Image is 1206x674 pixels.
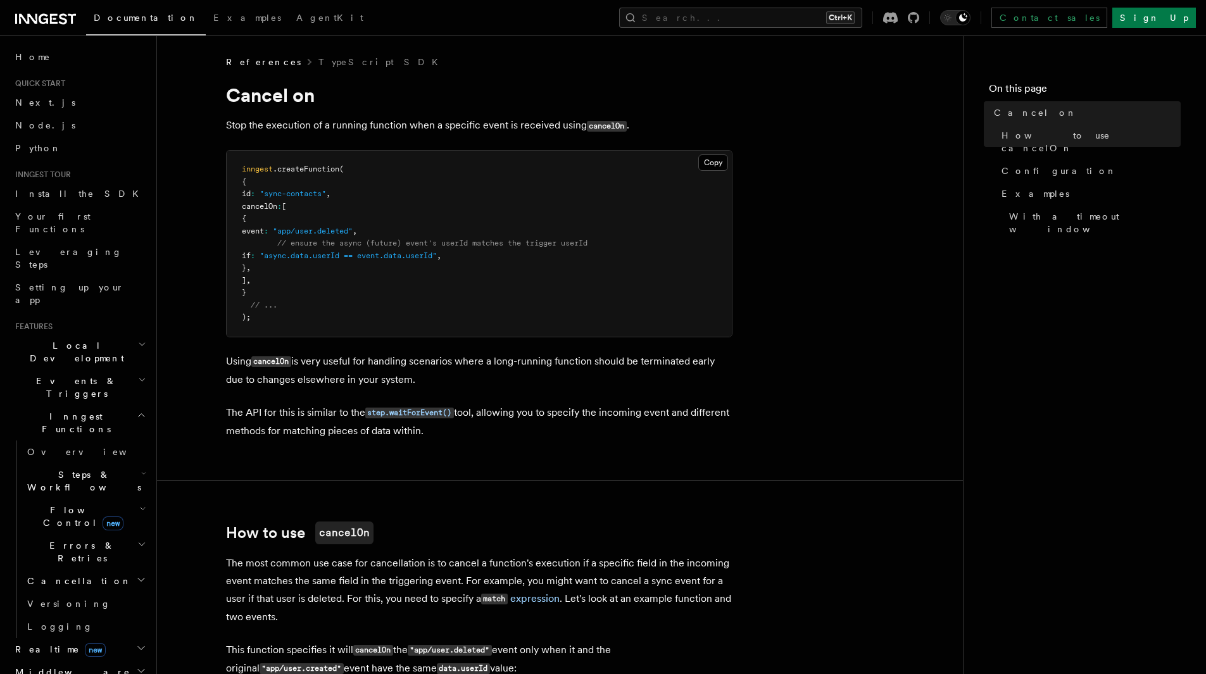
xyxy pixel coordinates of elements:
[27,599,111,609] span: Versioning
[277,239,587,247] span: // ensure the async (future) event's userId matches the trigger userId
[15,51,51,63] span: Home
[226,521,374,544] a: How to usecancelOn
[353,645,393,656] code: cancelOn
[86,4,206,35] a: Documentation
[481,594,508,604] code: match
[22,504,139,529] span: Flow Control
[289,4,371,34] a: AgentKit
[15,282,124,305] span: Setting up your app
[10,405,149,440] button: Inngest Functions
[510,592,560,604] a: expression
[10,334,149,370] button: Local Development
[213,13,281,23] span: Examples
[15,247,122,270] span: Leveraging Steps
[989,81,1181,101] h4: On this page
[1002,129,1181,154] span: How to use cancelOn
[22,575,132,587] span: Cancellation
[242,189,251,198] span: id
[94,13,198,23] span: Documentation
[264,227,268,235] span: :
[242,165,273,173] span: inngest
[10,170,71,180] span: Inngest tour
[85,643,106,657] span: new
[408,645,492,656] code: "app/user.deleted"
[339,165,344,173] span: (
[260,189,326,198] span: "sync-contacts"
[251,301,277,309] span: // ...
[242,202,277,211] span: cancelOn
[22,463,149,499] button: Steps & Workflows
[242,288,246,297] span: }
[1002,165,1117,177] span: Configuration
[242,214,246,223] span: {
[619,8,862,28] button: Search...Ctrl+K
[1112,8,1196,28] a: Sign Up
[996,182,1181,205] a: Examples
[365,406,454,418] a: step.waitForEvent()
[22,570,149,592] button: Cancellation
[10,638,149,661] button: Realtimenew
[940,10,970,25] button: Toggle dark mode
[365,408,454,418] code: step.waitForEvent()
[226,554,732,626] p: The most common use case for cancellation is to cancel a function's execution if a specific field...
[10,440,149,638] div: Inngest Functions
[22,534,149,570] button: Errors & Retries
[251,251,255,260] span: :
[103,516,123,530] span: new
[260,663,344,674] code: "app/user.created"
[277,202,282,211] span: :
[315,521,374,544] code: cancelOn
[996,124,1181,159] a: How to use cancelOn
[22,440,149,463] a: Overview
[246,276,251,285] span: ,
[27,621,93,632] span: Logging
[226,116,732,135] p: Stop the execution of a running function when a specific event is received using .
[273,227,353,235] span: "app/user.deleted"
[994,106,1077,119] span: Cancel on
[10,410,137,435] span: Inngest Functions
[10,205,149,240] a: Your first Functions
[318,56,446,68] a: TypeScript SDK
[996,159,1181,182] a: Configuration
[246,263,251,272] span: ,
[242,276,246,285] span: ]
[242,263,246,272] span: }
[226,404,732,440] p: The API for this is similar to the tool, allowing you to specify the incoming event and different...
[22,615,149,638] a: Logging
[22,468,141,494] span: Steps & Workflows
[242,251,251,260] span: if
[10,276,149,311] a: Setting up your app
[10,137,149,159] a: Python
[587,121,627,132] code: cancelOn
[326,189,330,198] span: ,
[22,592,149,615] a: Versioning
[698,154,728,171] button: Copy
[15,189,146,199] span: Install the SDK
[206,4,289,34] a: Examples
[27,447,158,457] span: Overview
[10,370,149,405] button: Events & Triggers
[251,189,255,198] span: :
[437,663,490,674] code: data.userId
[242,227,264,235] span: event
[989,101,1181,124] a: Cancel on
[10,321,53,332] span: Features
[1004,205,1181,240] a: With a timeout window
[437,251,441,260] span: ,
[15,120,75,130] span: Node.js
[260,251,437,260] span: "async.data.userId == event.data.userId"
[1002,187,1069,200] span: Examples
[10,240,149,276] a: Leveraging Steps
[10,46,149,68] a: Home
[10,375,138,400] span: Events & Triggers
[226,353,732,389] p: Using is very useful for handling scenarios where a long-running function should be terminated ea...
[10,643,106,656] span: Realtime
[10,78,65,89] span: Quick start
[353,227,357,235] span: ,
[22,539,137,565] span: Errors & Retries
[15,143,61,153] span: Python
[226,56,301,68] span: References
[226,84,732,106] h1: Cancel on
[296,13,363,23] span: AgentKit
[22,499,149,534] button: Flow Controlnew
